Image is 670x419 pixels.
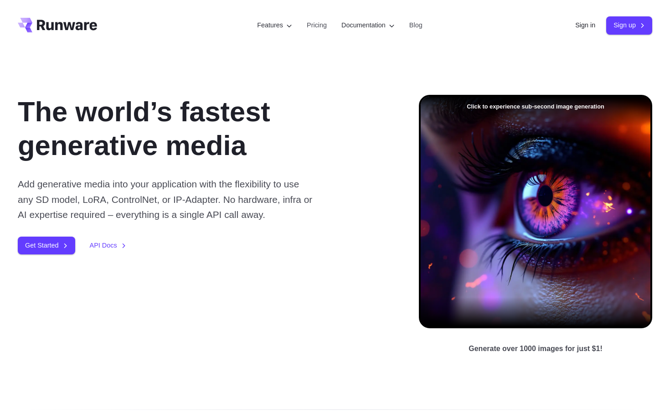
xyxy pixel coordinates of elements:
p: Generate over 1000 images for just $1! [469,343,602,355]
a: Pricing [307,20,327,31]
a: Sign up [606,16,652,34]
a: API Docs [90,240,126,251]
p: Add generative media into your application with the flexibility to use any SD model, LoRA, Contro... [18,176,315,222]
label: Documentation [341,20,395,31]
label: Features [257,20,292,31]
a: Get Started [18,237,75,254]
a: Blog [409,20,423,31]
h1: The world’s fastest generative media [18,95,390,162]
a: Go to / [18,18,97,32]
a: Sign in [575,20,595,31]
